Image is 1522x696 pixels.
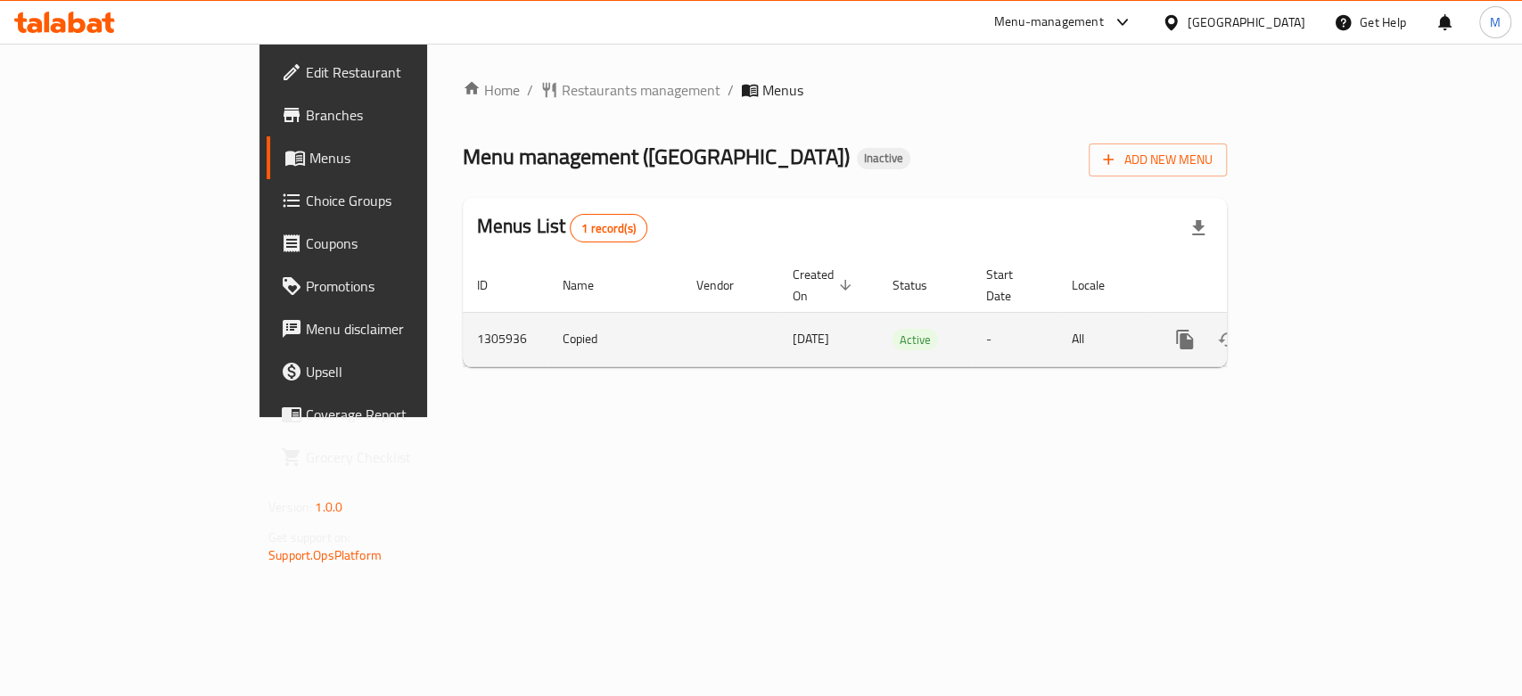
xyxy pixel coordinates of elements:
span: Choice Groups [306,190,499,211]
th: Actions [1149,258,1349,313]
div: Export file [1177,207,1220,250]
td: - [972,312,1057,366]
td: All [1057,312,1149,366]
span: Status [893,274,950,296]
span: Start Date [986,264,1036,307]
button: more [1164,318,1206,361]
span: Menus [309,147,499,168]
span: Branches [306,104,499,126]
a: Menus [267,136,514,179]
a: Coupons [267,222,514,265]
span: [DATE] [793,327,829,350]
span: Active [893,330,938,350]
a: Upsell [267,350,514,393]
span: Version: [268,495,312,519]
span: Edit Restaurant [306,61,499,83]
span: Grocery Checklist [306,446,499,468]
span: Coupons [306,233,499,254]
a: Support.OpsPlatform [268,544,382,567]
li: / [728,79,734,101]
h2: Menus List [477,213,647,242]
span: Name [563,274,617,296]
span: 1.0.0 [315,495,342,519]
a: Grocery Checklist [267,436,514,479]
span: Menu disclaimer [306,318,499,340]
a: Restaurants management [540,79,720,101]
div: Active [893,329,938,350]
span: Created On [793,264,857,307]
span: Coverage Report [306,404,499,425]
div: Inactive [857,148,910,169]
span: Menu management ( [GEOGRAPHIC_DATA] ) [463,136,850,176]
span: ID [477,274,511,296]
td: Copied [548,312,682,366]
table: enhanced table [463,258,1349,367]
span: Restaurants management [562,79,720,101]
button: Add New Menu [1089,143,1227,176]
span: 1 record(s) [571,220,646,237]
span: Locale [1072,274,1128,296]
span: Menus [762,79,803,101]
nav: breadcrumb [463,79,1227,101]
span: Add New Menu [1103,149,1213,171]
li: / [527,79,533,101]
span: Upsell [306,361,499,382]
button: Change Status [1206,318,1249,361]
span: M [1490,12,1501,32]
a: Edit Restaurant [267,51,514,94]
span: Get support on: [268,526,350,549]
a: Coverage Report [267,393,514,436]
a: Choice Groups [267,179,514,222]
span: Inactive [857,151,910,166]
div: Total records count [570,214,647,242]
a: Promotions [267,265,514,307]
div: Menu-management [994,12,1104,33]
span: Vendor [696,274,757,296]
a: Menu disclaimer [267,307,514,350]
span: Promotions [306,275,499,297]
a: Branches [267,94,514,136]
div: [GEOGRAPHIC_DATA] [1188,12,1305,32]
